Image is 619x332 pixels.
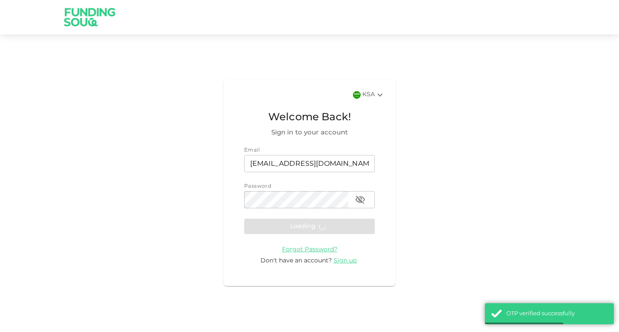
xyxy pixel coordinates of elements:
span: Sign up [334,258,357,264]
span: Password [244,184,271,189]
span: Email [244,148,260,153]
span: Don't have an account? [260,258,332,264]
input: email [244,155,375,172]
div: OTP verified successfully [506,310,607,318]
div: KSA [362,90,385,100]
span: Sign in to your account [244,128,375,138]
input: password [244,191,348,208]
a: Forgot Password? [282,246,337,253]
span: Forgot Password? [282,247,337,253]
span: Welcome Back! [244,110,375,126]
img: flag-sa.b9a346574cdc8950dd34b50780441f57.svg [353,91,361,99]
